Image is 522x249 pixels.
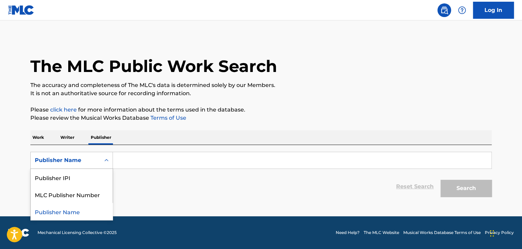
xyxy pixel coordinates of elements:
[30,152,492,200] form: Search Form
[35,156,96,164] div: Publisher Name
[30,89,492,98] p: It is not an authoritative source for recording information.
[488,216,522,249] iframe: Chat Widget
[89,130,113,145] p: Publisher
[437,3,451,17] a: Public Search
[30,106,492,114] p: Please for more information about the terms used in the database.
[31,186,113,203] div: MLC Publisher Number
[485,230,514,236] a: Privacy Policy
[30,114,492,122] p: Please review the Musical Works Database
[31,169,113,186] div: Publisher IPI
[30,130,46,145] p: Work
[440,6,448,14] img: search
[488,216,522,249] div: Widget de chat
[38,230,117,236] span: Mechanical Licensing Collective © 2025
[30,56,277,76] h1: The MLC Public Work Search
[8,229,29,237] img: logo
[364,230,399,236] a: The MLC Website
[403,230,481,236] a: Musical Works Database Terms of Use
[58,130,76,145] p: Writer
[336,230,360,236] a: Need Help?
[455,3,469,17] div: Help
[149,115,186,121] a: Terms of Use
[458,6,466,14] img: help
[490,223,494,244] div: Arrastrar
[473,2,514,19] a: Log In
[8,5,34,15] img: MLC Logo
[31,203,113,220] div: Publisher Name
[50,106,77,113] a: click here
[30,81,492,89] p: The accuracy and completeness of The MLC's data is determined solely by our Members.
